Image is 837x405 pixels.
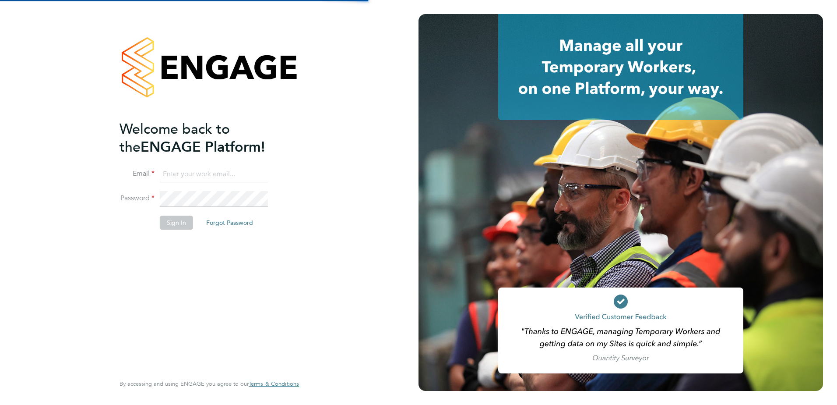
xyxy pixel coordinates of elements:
[120,169,155,178] label: Email
[249,380,299,387] a: Terms & Conditions
[120,194,155,203] label: Password
[120,121,230,156] span: Welcome back to the
[160,167,268,182] input: Enter your work email...
[120,120,290,156] h2: ENGAGE Platform!
[120,380,299,387] span: By accessing and using ENGAGE you agree to our
[160,216,193,230] button: Sign In
[199,216,260,230] button: Forgot Password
